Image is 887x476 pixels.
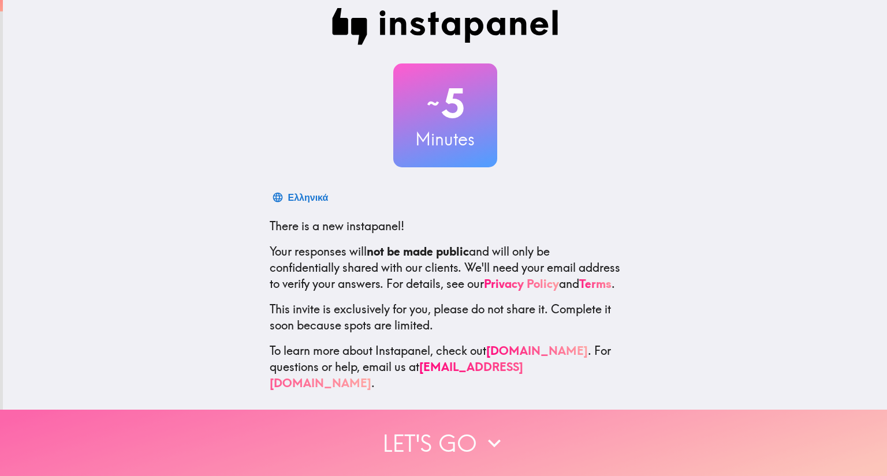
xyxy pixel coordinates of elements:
a: Privacy Policy [484,276,559,291]
span: ~ [425,86,441,121]
span: There is a new instapanel! [270,219,404,233]
a: [EMAIL_ADDRESS][DOMAIN_NAME] [270,359,523,390]
p: To learn more about Instapanel, check out . For questions or help, email us at . [270,343,621,391]
p: Your responses will and will only be confidentially shared with our clients. We'll need your emai... [270,243,621,292]
a: [DOMAIN_NAME] [486,343,588,358]
div: Ελληνικά [288,189,329,205]
h3: Minutes [393,127,497,151]
img: Instapanel [332,8,558,45]
p: This invite is exclusively for you, please do not share it. Complete it soon because spots are li... [270,301,621,333]
h2: 5 [393,80,497,127]
b: not be made public [367,244,469,258]
a: Terms [579,276,612,291]
button: Ελληνικά [270,186,333,209]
